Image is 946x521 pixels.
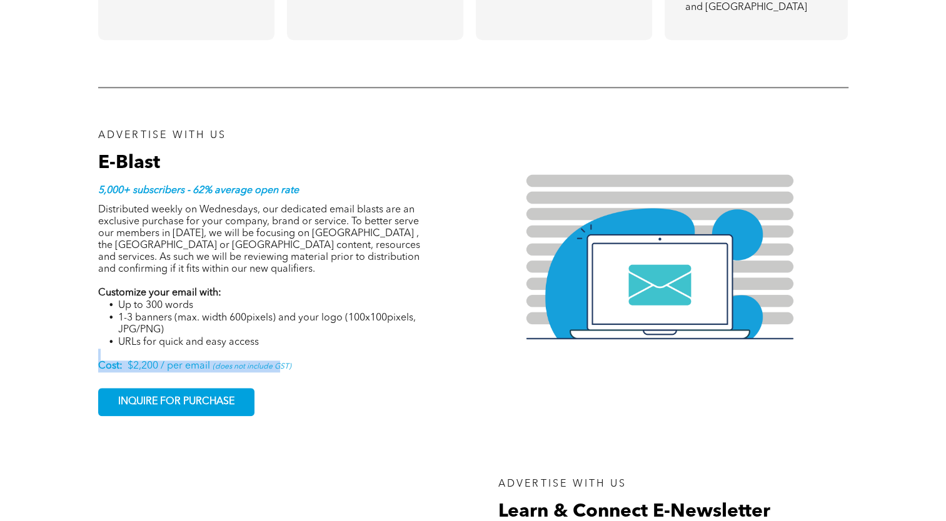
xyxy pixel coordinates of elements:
span: E-Blast [98,154,160,172]
strong: Customize your email with: [98,288,221,298]
span: Distributed weekly on Wednesdays, our dedicated email blasts are an exclusive purchase for your c... [98,205,420,274]
span: ADVERTISE WITH US [498,479,626,489]
span: Up to 300 words [118,300,193,310]
span: URLs for quick and easy access [118,337,259,347]
strong: 5,000+ subscribers - 62% average open rate [98,186,299,196]
span: INQUIRE FOR PURCHASE [114,390,239,414]
span: $2,200 / per email [128,361,210,371]
span: (does not include GST) [213,363,291,370]
a: INQUIRE FOR PURCHASE [98,388,254,416]
span: Learn & Connect E-Newsletter [498,502,770,521]
strong: Cost: [98,361,123,371]
span: ADVERTISE WITH US [98,131,226,141]
span: 1-3 banners (max. width 600pixels) and your logo (100x100pixels, JPG/PNG) [118,313,416,335]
